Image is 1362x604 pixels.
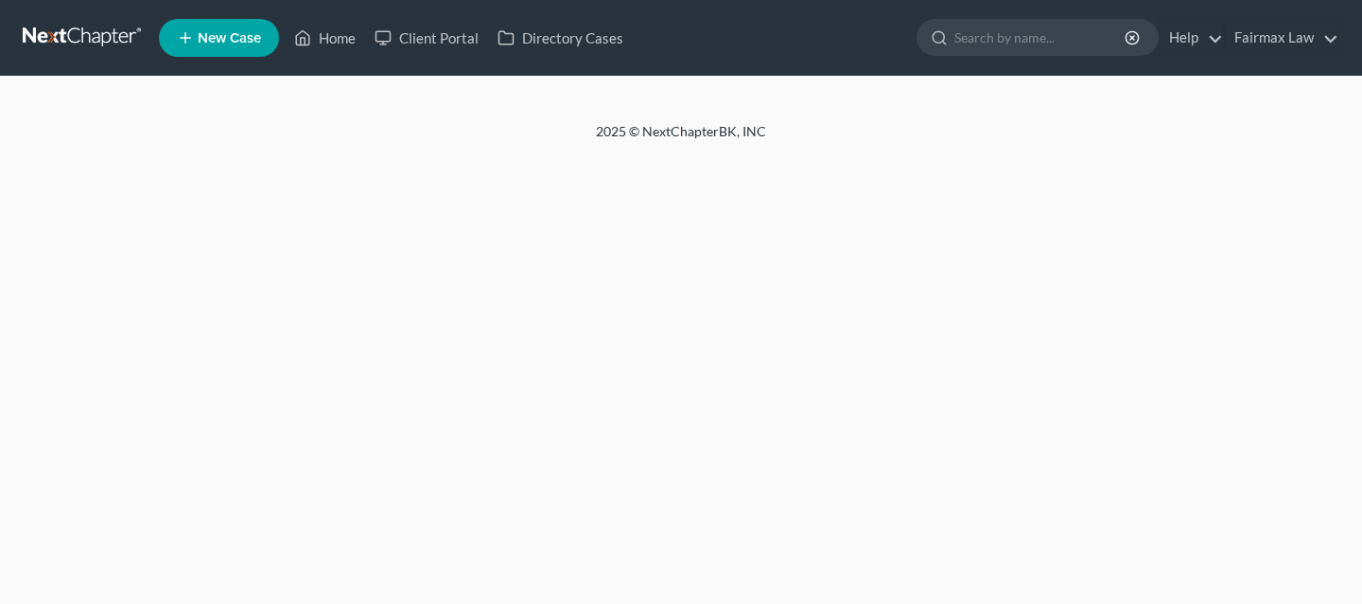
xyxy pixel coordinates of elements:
[365,21,488,55] a: Client Portal
[142,122,1220,156] div: 2025 © NextChapterBK, INC
[954,20,1127,55] input: Search by name...
[1160,21,1223,55] a: Help
[285,21,365,55] a: Home
[198,31,261,45] span: New Case
[488,21,633,55] a: Directory Cases
[1225,21,1338,55] a: Fairmax Law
